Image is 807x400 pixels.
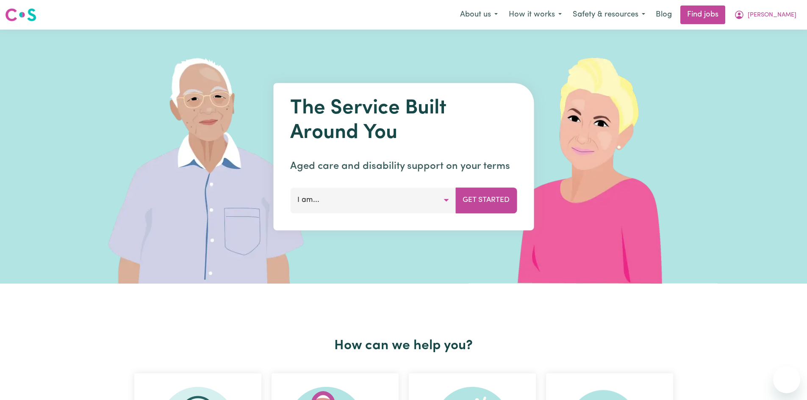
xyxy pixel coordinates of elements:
[455,6,503,24] button: About us
[129,338,678,354] h2: How can we help you?
[290,159,517,174] p: Aged care and disability support on your terms
[290,97,517,145] h1: The Service Built Around You
[5,7,36,22] img: Careseekers logo
[748,11,796,20] span: [PERSON_NAME]
[5,5,36,25] a: Careseekers logo
[729,6,802,24] button: My Account
[680,6,725,24] a: Find jobs
[455,188,517,213] button: Get Started
[567,6,651,24] button: Safety & resources
[651,6,677,24] a: Blog
[503,6,567,24] button: How it works
[773,366,800,393] iframe: Button to launch messaging window
[290,188,456,213] button: I am...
